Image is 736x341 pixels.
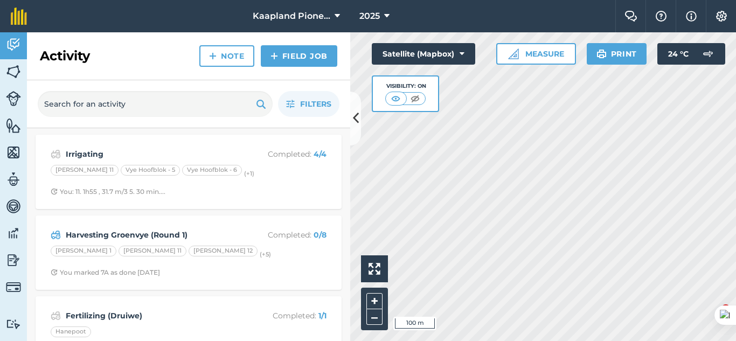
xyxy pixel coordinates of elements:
img: svg+xml;base64,PHN2ZyB4bWxucz0iaHR0cDovL3d3dy53My5vcmcvMjAwMC9zdmciIHdpZHRoPSI1NiIgaGVpZ2h0PSI2MC... [6,144,21,161]
div: [PERSON_NAME] 11 [119,246,186,256]
img: svg+xml;base64,PD94bWwgdmVyc2lvbj0iMS4wIiBlbmNvZGluZz0idXRmLTgiPz4KPCEtLSBHZW5lcmF0b3I6IEFkb2JlIE... [51,148,61,161]
img: svg+xml;base64,PHN2ZyB4bWxucz0iaHR0cDovL3d3dy53My5vcmcvMjAwMC9zdmciIHdpZHRoPSIxOSIgaGVpZ2h0PSIyNC... [596,47,607,60]
div: [PERSON_NAME] 12 [189,246,258,256]
span: Filters [300,98,331,110]
h2: Activity [40,47,90,65]
div: [PERSON_NAME] 1 [51,246,116,256]
img: svg+xml;base64,PD94bWwgdmVyc2lvbj0iMS4wIiBlbmNvZGluZz0idXRmLTgiPz4KPCEtLSBHZW5lcmF0b3I6IEFkb2JlIE... [6,171,21,187]
a: Field Job [261,45,337,67]
img: svg+xml;base64,PD94bWwgdmVyc2lvbj0iMS4wIiBlbmNvZGluZz0idXRmLTgiPz4KPCEtLSBHZW5lcmF0b3I6IEFkb2JlIE... [6,37,21,53]
div: Hanepoot [51,326,91,337]
img: svg+xml;base64,PD94bWwgdmVyc2lvbj0iMS4wIiBlbmNvZGluZz0idXRmLTgiPz4KPCEtLSBHZW5lcmF0b3I6IEFkb2JlIE... [6,91,21,106]
div: Vye Hoofblok - 5 [121,165,180,176]
img: fieldmargin Logo [11,8,27,25]
div: Vye Hoofblok - 6 [182,165,242,176]
img: A question mark icon [655,11,668,22]
img: svg+xml;base64,PHN2ZyB4bWxucz0iaHR0cDovL3d3dy53My5vcmcvMjAwMC9zdmciIHdpZHRoPSIxNCIgaGVpZ2h0PSIyNC... [270,50,278,62]
img: Four arrows, one pointing top left, one top right, one bottom right and the last bottom left [369,263,380,275]
img: svg+xml;base64,PD94bWwgdmVyc2lvbj0iMS4wIiBlbmNvZGluZz0idXRmLTgiPz4KPCEtLSBHZW5lcmF0b3I6IEFkb2JlIE... [6,280,21,295]
div: Visibility: On [385,82,426,91]
button: Print [587,43,647,65]
img: Clock with arrow pointing clockwise [51,188,58,195]
button: Measure [496,43,576,65]
span: 24 ° C [668,43,689,65]
img: svg+xml;base64,PD94bWwgdmVyc2lvbj0iMS4wIiBlbmNvZGluZz0idXRmLTgiPz4KPCEtLSBHZW5lcmF0b3I6IEFkb2JlIE... [51,228,61,241]
div: You marked 7A as done [DATE] [51,268,160,277]
span: 2025 [359,10,380,23]
strong: 4 / 4 [314,149,327,159]
button: – [366,309,383,325]
img: svg+xml;base64,PHN2ZyB4bWxucz0iaHR0cDovL3d3dy53My5vcmcvMjAwMC9zdmciIHdpZHRoPSI1NiIgaGVpZ2h0PSI2MC... [6,64,21,80]
div: [PERSON_NAME] 11 [51,165,119,176]
img: svg+xml;base64,PHN2ZyB4bWxucz0iaHR0cDovL3d3dy53My5vcmcvMjAwMC9zdmciIHdpZHRoPSI1MCIgaGVpZ2h0PSI0MC... [408,93,422,104]
img: svg+xml;base64,PHN2ZyB4bWxucz0iaHR0cDovL3d3dy53My5vcmcvMjAwMC9zdmciIHdpZHRoPSIxNyIgaGVpZ2h0PSIxNy... [686,10,697,23]
img: Two speech bubbles overlapping with the left bubble in the forefront [624,11,637,22]
img: svg+xml;base64,PD94bWwgdmVyc2lvbj0iMS4wIiBlbmNvZGluZz0idXRmLTgiPz4KPCEtLSBHZW5lcmF0b3I6IEFkb2JlIE... [6,198,21,214]
strong: 1 / 1 [318,311,327,321]
a: Note [199,45,254,67]
span: Kaapland Pioneer [253,10,330,23]
img: svg+xml;base64,PD94bWwgdmVyc2lvbj0iMS4wIiBlbmNvZGluZz0idXRmLTgiPz4KPCEtLSBHZW5lcmF0b3I6IEFkb2JlIE... [6,225,21,241]
button: Filters [278,91,339,117]
button: + [366,293,383,309]
img: svg+xml;base64,PD94bWwgdmVyc2lvbj0iMS4wIiBlbmNvZGluZz0idXRmLTgiPz4KPCEtLSBHZW5lcmF0b3I6IEFkb2JlIE... [697,43,719,65]
iframe: Intercom live chat [699,304,725,330]
strong: Fertilizing (Druiwe) [66,310,237,322]
strong: 0 / 8 [314,230,327,240]
button: Satellite (Mapbox) [372,43,475,65]
p: Completed : [241,229,327,241]
img: svg+xml;base64,PD94bWwgdmVyc2lvbj0iMS4wIiBlbmNvZGluZz0idXRmLTgiPz4KPCEtLSBHZW5lcmF0b3I6IEFkb2JlIE... [6,319,21,329]
button: 24 °C [657,43,725,65]
input: Search for an activity [38,91,273,117]
strong: Irrigating [66,148,237,160]
img: svg+xml;base64,PHN2ZyB4bWxucz0iaHR0cDovL3d3dy53My5vcmcvMjAwMC9zdmciIHdpZHRoPSI1MCIgaGVpZ2h0PSI0MC... [389,93,402,104]
strong: Harvesting Groenvye (Round 1) [66,229,237,241]
img: svg+xml;base64,PD94bWwgdmVyc2lvbj0iMS4wIiBlbmNvZGluZz0idXRmLTgiPz4KPCEtLSBHZW5lcmF0b3I6IEFkb2JlIE... [6,252,21,268]
div: You: 11. 1h55 , 31.7 m/3 5. 30 min.... [51,187,165,196]
small: (+ 1 ) [244,170,254,177]
a: IrrigatingCompleted: 4/4[PERSON_NAME] 11Vye Hoofblok - 5Vye Hoofblok - 6(+1)Clock with arrow poin... [42,141,335,203]
span: 2 [721,304,730,313]
img: svg+xml;base64,PD94bWwgdmVyc2lvbj0iMS4wIiBlbmNvZGluZz0idXRmLTgiPz4KPCEtLSBHZW5lcmF0b3I6IEFkb2JlIE... [51,309,61,322]
img: svg+xml;base64,PHN2ZyB4bWxucz0iaHR0cDovL3d3dy53My5vcmcvMjAwMC9zdmciIHdpZHRoPSIxOSIgaGVpZ2h0PSIyNC... [256,98,266,110]
img: svg+xml;base64,PHN2ZyB4bWxucz0iaHR0cDovL3d3dy53My5vcmcvMjAwMC9zdmciIHdpZHRoPSIxNCIgaGVpZ2h0PSIyNC... [209,50,217,62]
p: Completed : [241,310,327,322]
img: A cog icon [715,11,728,22]
img: svg+xml;base64,PHN2ZyB4bWxucz0iaHR0cDovL3d3dy53My5vcmcvMjAwMC9zdmciIHdpZHRoPSI1NiIgaGVpZ2h0PSI2MC... [6,117,21,134]
img: Clock with arrow pointing clockwise [51,269,58,276]
p: Completed : [241,148,327,160]
img: Ruler icon [508,48,519,59]
a: Harvesting Groenvye (Round 1)Completed: 0/8[PERSON_NAME] 1[PERSON_NAME] 11[PERSON_NAME] 12(+5)Clo... [42,222,335,283]
small: (+ 5 ) [260,250,271,258]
